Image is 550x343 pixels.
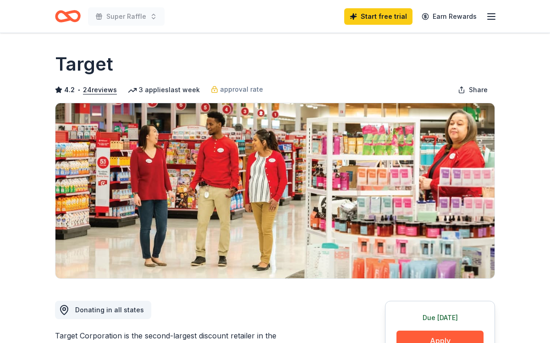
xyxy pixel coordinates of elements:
[416,8,482,25] a: Earn Rewards
[55,103,495,278] img: Image for Target
[211,84,263,95] a: approval rate
[55,6,81,27] a: Home
[128,84,200,95] div: 3 applies last week
[75,306,144,314] span: Donating in all states
[55,51,113,77] h1: Target
[64,84,75,95] span: 4.2
[106,11,146,22] span: Super Raffle
[77,86,81,94] span: •
[220,84,263,95] span: approval rate
[344,8,412,25] a: Start free trial
[88,7,165,26] button: Super Raffle
[83,84,117,95] button: 24reviews
[396,312,484,323] div: Due [DATE]
[451,81,495,99] button: Share
[469,84,488,95] span: Share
